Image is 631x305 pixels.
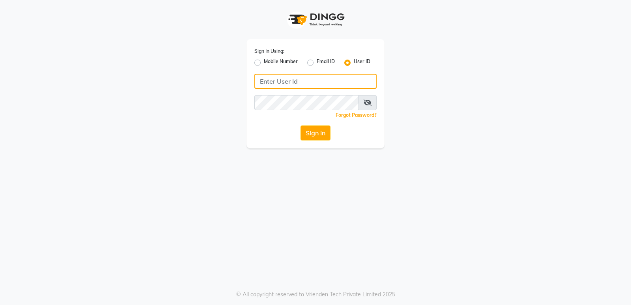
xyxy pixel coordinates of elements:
label: Email ID [317,58,335,67]
img: logo1.svg [284,8,347,31]
input: Username [254,95,359,110]
button: Sign In [301,125,330,140]
input: Username [254,74,377,89]
label: User ID [354,58,370,67]
a: Forgot Password? [336,112,377,118]
label: Sign In Using: [254,48,284,55]
label: Mobile Number [264,58,298,67]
